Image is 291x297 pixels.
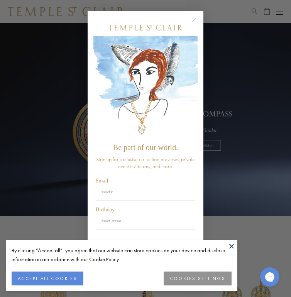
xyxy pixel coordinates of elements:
img: c4a9eb12-d91a-4d4a-8ee0-386386f4f338.jpeg [93,36,198,139]
div: By clicking “Accept all”, you agree that our website can store cookies on your device and disclos... [12,246,232,264]
button: Close dialog [193,19,203,29]
span: Email [95,178,108,184]
img: Temple St. Clair [109,25,182,30]
span: Sign up for exclusive collection previews, private event invitations, and more. [96,156,195,170]
iframe: Gorgias live chat messenger [256,265,283,289]
button: COOKIES SETTINGS [164,272,232,285]
input: Email [96,186,195,201]
span: Be part of our world. [113,143,178,152]
button: ACCEPT ALL COOKIES [12,272,83,285]
span: Birthday [96,207,115,213]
